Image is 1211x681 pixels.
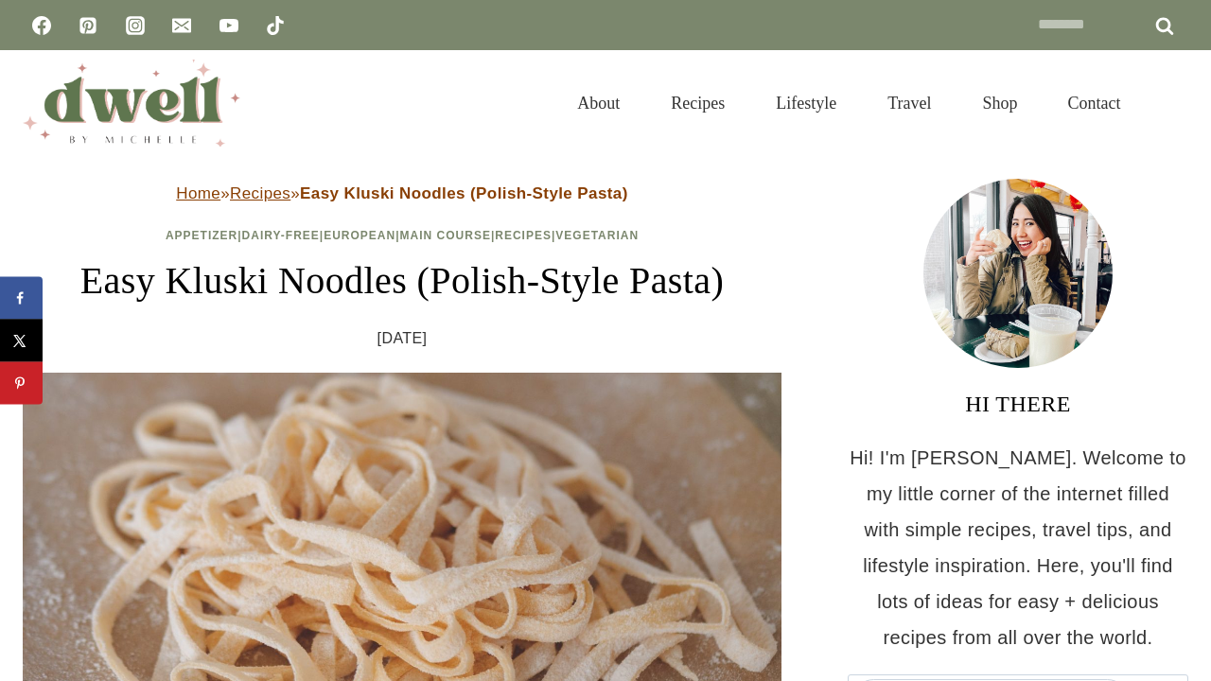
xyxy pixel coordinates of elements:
p: Hi! I'm [PERSON_NAME]. Welcome to my little corner of the internet filled with simple recipes, tr... [848,440,1188,655]
a: European [324,229,395,242]
a: Pinterest [69,7,107,44]
a: Email [163,7,201,44]
a: TikTok [256,7,294,44]
a: Shop [957,70,1043,136]
a: Main Course [400,229,491,242]
strong: Easy Kluski Noodles (Polish-Style Pasta) [300,184,628,202]
span: » » [176,184,628,202]
a: Recipes [495,229,552,242]
a: Appetizer [166,229,237,242]
a: Contact [1043,70,1147,136]
nav: Primary Navigation [552,70,1147,136]
h3: HI THERE [848,387,1188,421]
a: Home [176,184,220,202]
a: Recipes [645,70,750,136]
img: DWELL by michelle [23,60,240,147]
a: Facebook [23,7,61,44]
a: Vegetarian [555,229,639,242]
a: YouTube [210,7,248,44]
a: Lifestyle [750,70,862,136]
a: Recipes [230,184,290,202]
a: Dairy-Free [242,229,320,242]
time: [DATE] [377,324,428,353]
button: View Search Form [1156,87,1188,119]
a: About [552,70,645,136]
a: Travel [862,70,957,136]
a: Instagram [116,7,154,44]
span: | | | | | [166,229,639,242]
h1: Easy Kluski Noodles (Polish-Style Pasta) [23,253,781,309]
